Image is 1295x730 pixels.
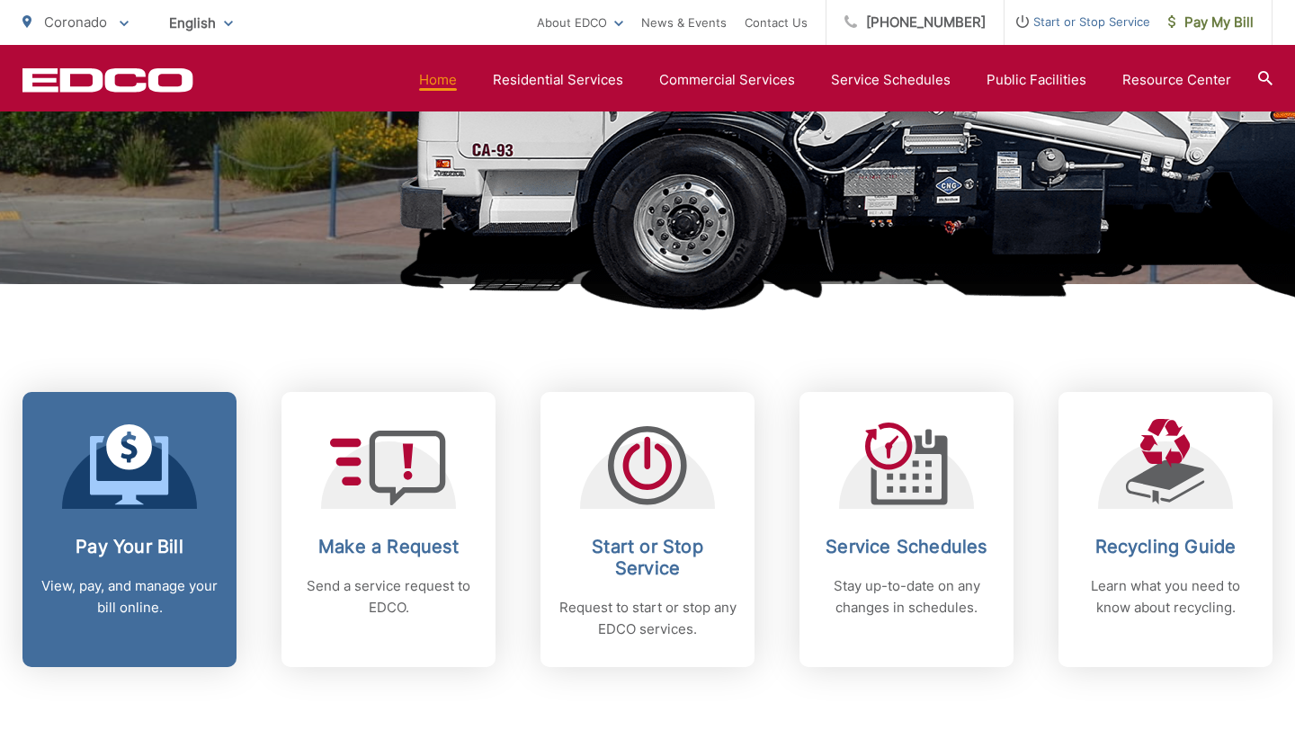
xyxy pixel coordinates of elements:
[493,69,623,91] a: Residential Services
[799,392,1014,667] a: Service Schedules Stay up-to-date on any changes in schedules.
[419,69,457,91] a: Home
[44,13,107,31] span: Coronado
[641,12,727,33] a: News & Events
[831,69,951,91] a: Service Schedules
[817,575,996,619] p: Stay up-to-date on any changes in schedules.
[40,536,219,557] h2: Pay Your Bill
[987,69,1086,91] a: Public Facilities
[558,597,737,640] p: Request to start or stop any EDCO services.
[659,69,795,91] a: Commercial Services
[299,536,478,557] h2: Make a Request
[22,392,237,667] a: Pay Your Bill View, pay, and manage your bill online.
[558,536,737,579] h2: Start or Stop Service
[958,195,1282,730] iframe: To enrich screen reader interactions, please activate Accessibility in Grammarly extension settings
[745,12,808,33] a: Contact Us
[1122,69,1231,91] a: Resource Center
[156,7,246,39] span: English
[817,536,996,557] h2: Service Schedules
[22,67,193,93] a: EDCD logo. Return to the homepage.
[299,575,478,619] p: Send a service request to EDCO.
[537,12,623,33] a: About EDCO
[1168,12,1254,33] span: Pay My Bill
[40,575,219,619] p: View, pay, and manage your bill online.
[281,392,496,667] a: Make a Request Send a service request to EDCO.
